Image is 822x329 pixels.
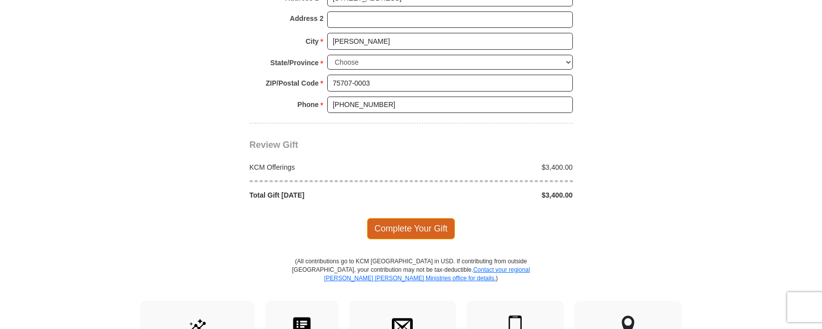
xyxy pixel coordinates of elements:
[250,140,298,150] span: Review Gift
[244,190,411,200] div: Total Gift [DATE]
[292,257,531,301] p: (All contributions go to KCM [GEOGRAPHIC_DATA] in USD. If contributing from outside [GEOGRAPHIC_D...
[297,98,319,111] strong: Phone
[244,162,411,172] div: KCM Offerings
[290,11,324,25] strong: Address 2
[367,218,455,239] span: Complete Your Gift
[324,266,530,282] a: Contact your regional [PERSON_NAME] [PERSON_NAME] Ministries office for details.
[411,190,578,200] div: $3,400.00
[266,76,319,90] strong: ZIP/Postal Code
[305,34,318,48] strong: City
[411,162,578,172] div: $3,400.00
[271,56,319,70] strong: State/Province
